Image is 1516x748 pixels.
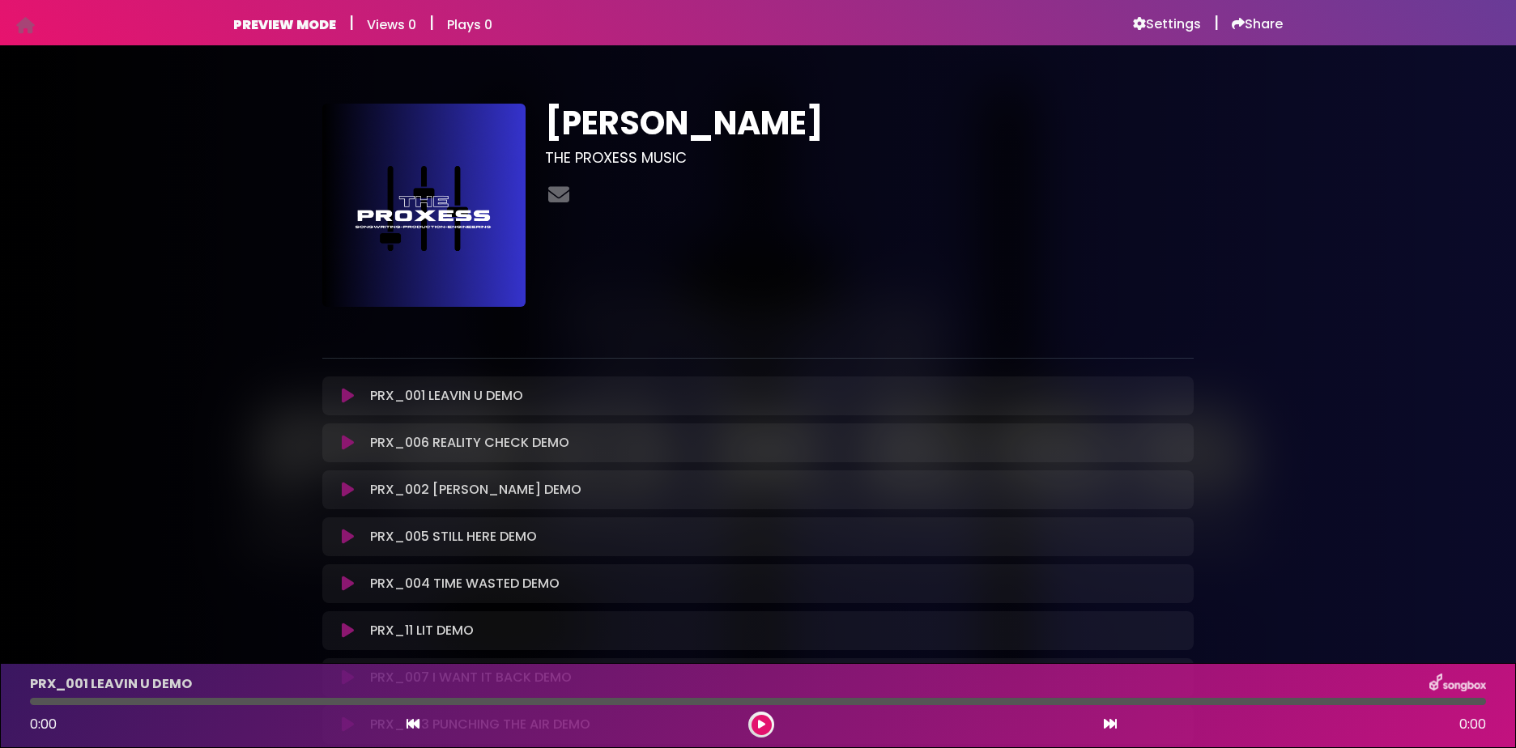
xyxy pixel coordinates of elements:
[545,104,1194,142] h1: [PERSON_NAME]
[545,149,1194,167] h3: THE PROXESS MUSIC
[349,13,354,32] h5: |
[370,480,581,499] p: PRX_002 [PERSON_NAME] DEMO
[370,386,523,406] p: PRX_001 LEAVIN U DEMO
[1214,13,1219,32] h5: |
[1459,715,1486,734] span: 0:00
[429,13,434,32] h5: |
[1232,16,1283,32] a: Share
[322,104,526,307] img: hAQDyPEURb6wlzn2EVPS
[30,674,192,694] p: PRX_001 LEAVIN U DEMO
[1133,16,1201,32] a: Settings
[370,527,537,546] p: PRX_005 STILL HERE DEMO
[370,621,474,640] p: PRX_11 LIT DEMO
[30,715,57,733] span: 0:00
[367,17,416,32] h6: Views 0
[447,17,492,32] h6: Plays 0
[1429,674,1486,695] img: songbox-logo-white.png
[370,433,569,453] p: PRX_006 REALITY CHECK DEMO
[233,17,336,32] h6: PREVIEW MODE
[370,574,560,593] p: PRX_004 TIME WASTED DEMO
